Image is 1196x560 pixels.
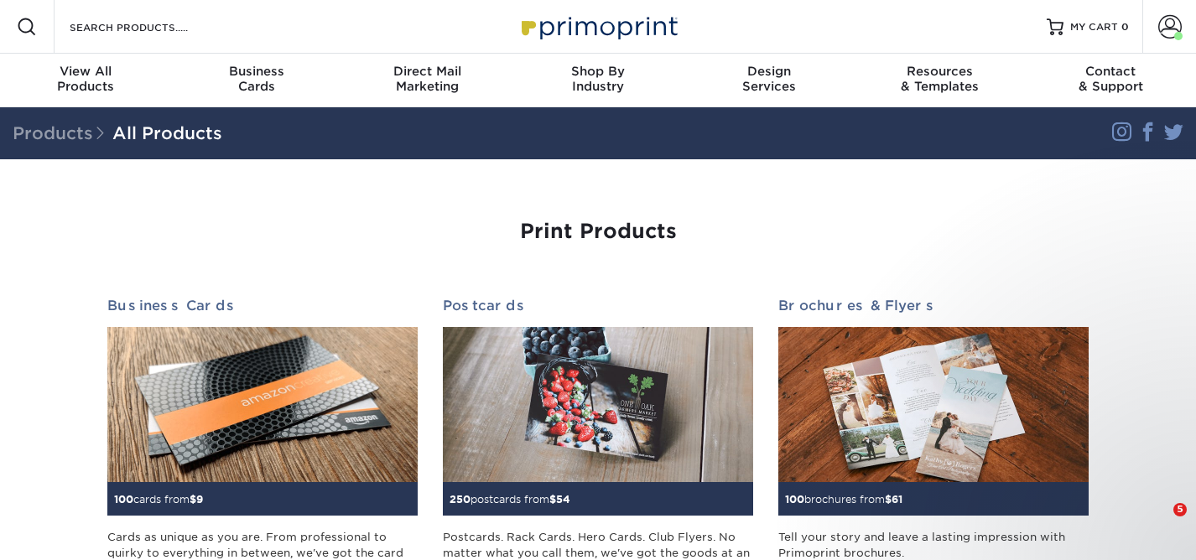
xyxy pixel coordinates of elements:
[1121,21,1129,33] span: 0
[1173,503,1187,516] span: 5
[341,54,512,107] a: Direct MailMarketing
[684,64,855,79] span: Design
[855,64,1026,94] div: & Templates
[1139,503,1179,543] iframe: Intercom live chat
[171,54,342,107] a: BusinessCards
[512,64,684,79] span: Shop By
[855,64,1026,79] span: Resources
[443,298,753,314] h2: Postcards
[114,493,133,506] span: 100
[549,493,556,506] span: $
[107,298,418,314] h2: Business Cards
[114,493,203,506] small: cards from
[13,123,112,143] span: Products
[684,54,855,107] a: DesignServices
[107,220,1089,244] h1: Print Products
[855,54,1026,107] a: Resources& Templates
[112,123,222,143] a: All Products
[190,493,196,506] span: $
[171,64,342,94] div: Cards
[778,298,1089,314] h2: Brochures & Flyers
[1070,20,1118,34] span: MY CART
[450,493,471,506] span: 250
[778,327,1089,482] img: Brochures & Flyers
[68,17,231,37] input: SEARCH PRODUCTS.....
[196,493,203,506] span: 9
[684,64,855,94] div: Services
[1025,54,1196,107] a: Contact& Support
[450,493,570,506] small: postcards from
[171,64,342,79] span: Business
[514,8,682,44] img: Primoprint
[785,493,902,506] small: brochures from
[556,493,570,506] span: 54
[341,64,512,79] span: Direct Mail
[512,54,684,107] a: Shop ByIndustry
[443,327,753,482] img: Postcards
[1025,64,1196,79] span: Contact
[512,64,684,94] div: Industry
[4,509,143,554] iframe: Google Customer Reviews
[341,64,512,94] div: Marketing
[785,493,804,506] span: 100
[1025,64,1196,94] div: & Support
[107,327,418,482] img: Business Cards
